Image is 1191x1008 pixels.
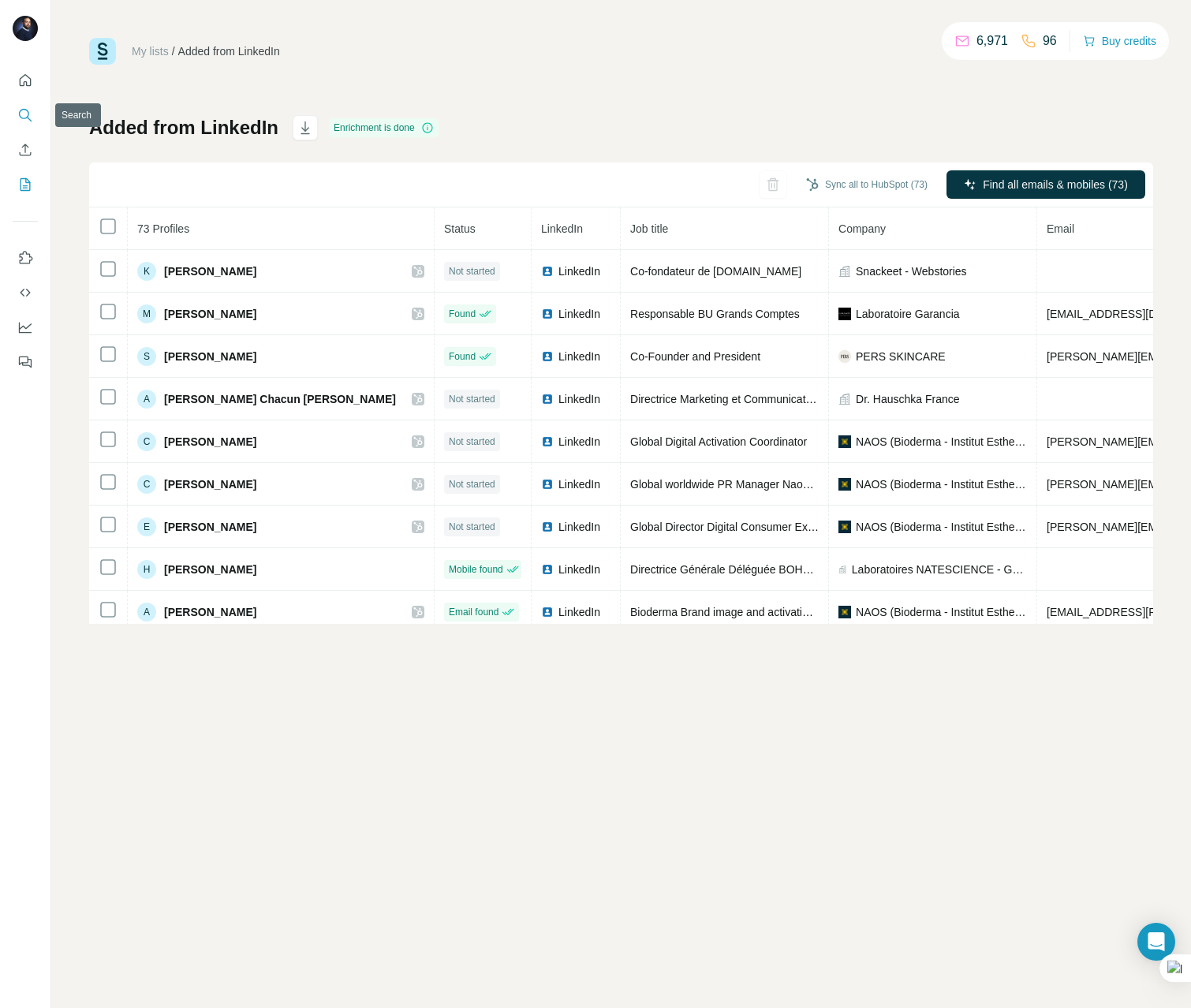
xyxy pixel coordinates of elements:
[13,101,38,129] button: Search
[558,263,600,279] span: LinkedIn
[164,391,396,407] span: [PERSON_NAME] Chacun [PERSON_NAME]
[558,391,600,407] span: LinkedIn
[449,349,476,364] span: Found
[558,434,600,450] span: LinkedIn
[178,43,280,59] div: Added from LinkedIn
[558,604,600,620] span: LinkedIn
[630,606,856,618] span: Bioderma Brand image and activation Director
[449,435,495,449] span: Not started
[856,306,960,322] span: Laboratoire Garancia
[852,562,1027,577] span: Laboratoires NATESCIENCE - Groupe LEA NATURE
[1083,30,1156,52] button: Buy credits
[541,350,554,363] img: LinkedIn logo
[541,521,554,533] img: LinkedIn logo
[137,262,156,281] div: K
[137,304,156,323] div: M
[164,434,256,450] span: [PERSON_NAME]
[444,222,476,235] span: Status
[856,391,960,407] span: Dr. Hauschka France
[137,603,156,622] div: A
[630,435,807,448] span: Global Digital Activation Coordinator
[164,562,256,577] span: [PERSON_NAME]
[541,222,583,235] span: LinkedIn
[1047,222,1074,235] span: Email
[449,562,503,577] span: Mobile found
[838,606,851,618] img: company-logo
[449,520,495,534] span: Not started
[13,244,38,272] button: Use Surfe on LinkedIn
[329,118,439,137] div: Enrichment is done
[541,478,554,491] img: LinkedIn logo
[164,263,256,279] span: [PERSON_NAME]
[13,348,38,376] button: Feedback
[137,390,156,409] div: A
[541,606,554,618] img: LinkedIn logo
[541,308,554,320] img: LinkedIn logo
[541,563,554,576] img: LinkedIn logo
[856,263,967,279] span: Snackeet - Webstories
[856,476,1027,492] span: NAOS (Bioderma - Institut Esthederm - Etat Pur)
[856,519,1027,535] span: NAOS (Bioderma - Institut Esthederm - Etat Pur)
[946,170,1145,199] button: Find all emails & mobiles (73)
[541,435,554,448] img: LinkedIn logo
[13,16,38,41] img: Avatar
[1043,32,1057,50] p: 96
[137,517,156,536] div: E
[172,43,175,59] li: /
[558,519,600,535] span: LinkedIn
[89,115,278,140] h1: Added from LinkedIn
[541,393,554,405] img: LinkedIn logo
[541,265,554,278] img: LinkedIn logo
[137,347,156,366] div: S
[137,475,156,494] div: C
[630,521,850,533] span: Global Director Digital Consumer Experience
[164,519,256,535] span: [PERSON_NAME]
[630,393,820,405] span: Directrice Marketing et Communication
[856,604,1027,620] span: NAOS (Bioderma - Institut Esthederm - Etat Pur)
[630,265,801,278] span: Co-fondateur de [DOMAIN_NAME]
[630,563,906,576] span: Directrice Générale Déléguée BOHO GREEN MAKE UP
[976,32,1008,50] p: 6,971
[449,264,495,278] span: Not started
[89,38,116,65] img: Surfe Logo
[137,222,189,235] span: 73 Profiles
[630,350,760,363] span: Co-Founder and President
[838,222,886,235] span: Company
[558,306,600,322] span: LinkedIn
[164,349,256,364] span: [PERSON_NAME]
[795,173,939,196] button: Sync all to HubSpot (73)
[137,560,156,579] div: H
[630,478,846,491] span: Global worldwide PR Manager Naos Brands
[856,349,946,364] span: PERS SKINCARE
[164,306,256,322] span: [PERSON_NAME]
[630,222,668,235] span: Job title
[132,45,169,58] a: My lists
[558,476,600,492] span: LinkedIn
[13,278,38,307] button: Use Surfe API
[449,307,476,321] span: Found
[838,521,851,533] img: company-logo
[558,562,600,577] span: LinkedIn
[449,605,498,619] span: Email found
[1137,923,1175,961] div: Open Intercom Messenger
[983,177,1128,192] span: Find all emails & mobiles (73)
[558,349,600,364] span: LinkedIn
[838,478,851,491] img: company-logo
[630,308,800,320] span: Responsable BU Grands Comptes
[449,477,495,491] span: Not started
[164,604,256,620] span: [PERSON_NAME]
[13,136,38,164] button: Enrich CSV
[13,66,38,95] button: Quick start
[13,313,38,342] button: Dashboard
[838,435,851,448] img: company-logo
[164,476,256,492] span: [PERSON_NAME]
[856,434,1027,450] span: NAOS (Bioderma - Institut Esthederm - Etat Pur)
[137,432,156,451] div: C
[838,308,851,320] img: company-logo
[449,392,495,406] span: Not started
[838,350,851,363] img: company-logo
[13,170,38,199] button: My lists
